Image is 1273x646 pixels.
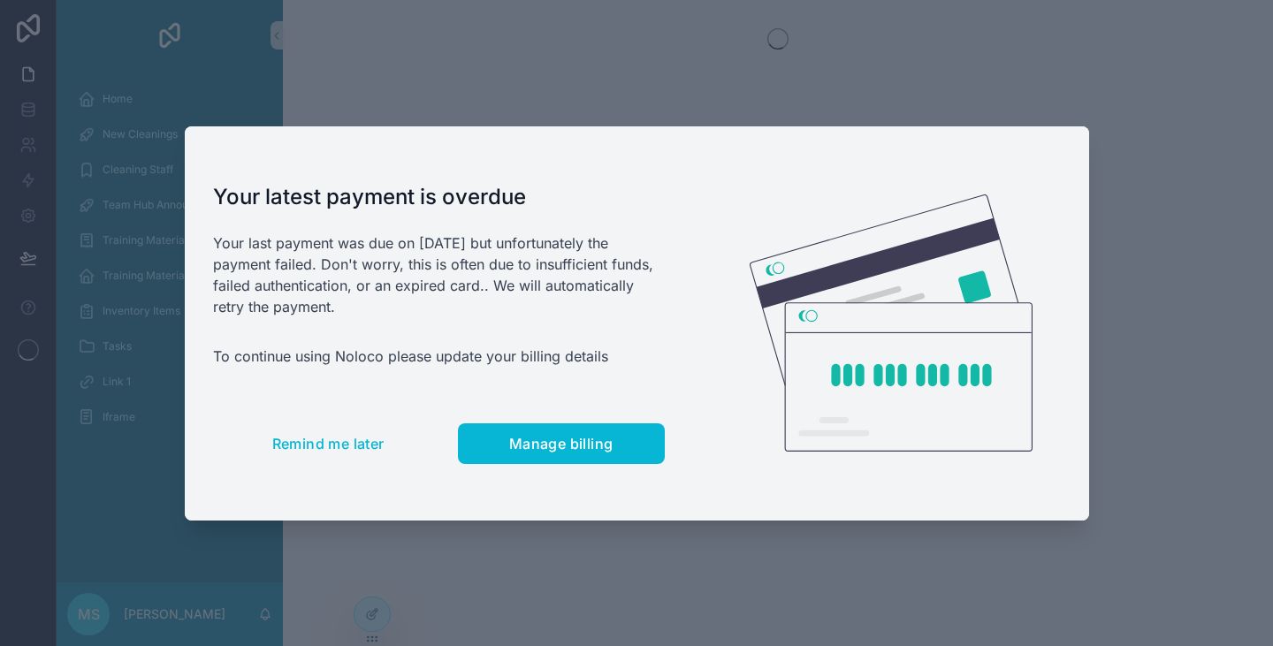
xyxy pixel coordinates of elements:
span: Remind me later [272,435,385,452]
span: Manage billing [509,435,614,452]
img: Credit card illustration [750,194,1033,452]
p: To continue using Noloco please update your billing details [213,346,665,367]
button: Manage billing [458,423,665,464]
p: Your last payment was due on [DATE] but unfortunately the payment failed. Don't worry, this is of... [213,232,665,317]
h1: Your latest payment is overdue [213,183,665,211]
button: Remind me later [213,423,444,464]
